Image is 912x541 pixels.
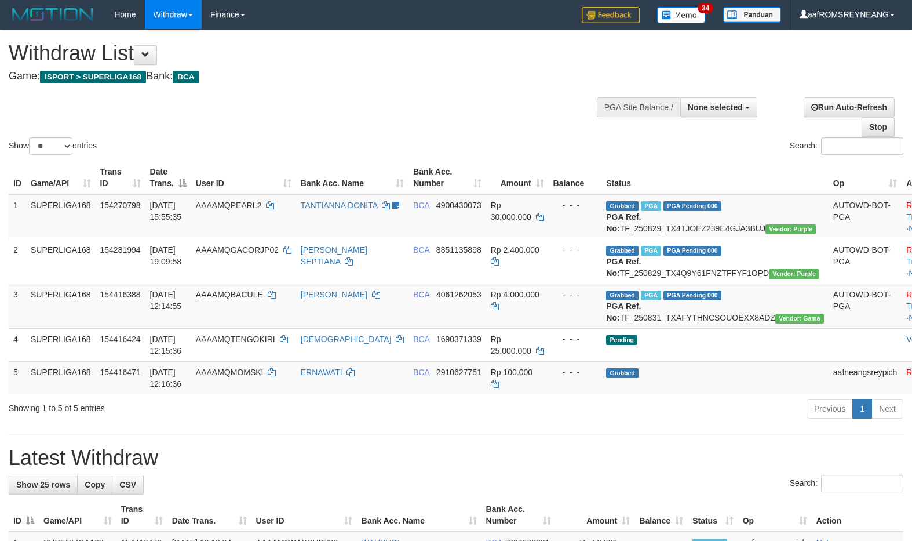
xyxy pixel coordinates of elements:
[26,239,96,284] td: SUPERLIGA168
[9,284,26,328] td: 3
[829,239,902,284] td: AUTOWD-BOT-PGA
[436,245,481,255] span: Copy 8851135898 to clipboard
[26,328,96,361] td: SUPERLIGA168
[9,239,26,284] td: 2
[606,291,639,300] span: Grabbed
[173,71,199,83] span: BCA
[862,117,895,137] a: Stop
[601,239,829,284] td: TF_250829_TX4Q9Y61FNZTFFYF1OPD
[606,302,641,322] b: PGA Ref. No:
[680,97,757,117] button: None selected
[9,42,596,65] h1: Withdraw List
[829,161,902,194] th: Op: activate to sort column ascending
[491,245,539,255] span: Rp 2.400.000
[663,201,721,211] span: PGA Pending
[436,290,481,299] span: Copy 4061262053 to clipboard
[491,335,531,355] span: Rp 25.000.000
[408,161,486,194] th: Bank Acc. Number: activate to sort column ascending
[9,6,97,23] img: MOTION_logo.png
[39,499,116,532] th: Game/API: activate to sort column ascending
[807,399,853,419] a: Previous
[601,194,829,239] td: TF_250829_TX4TJOEZ239E4GJA3BUJ
[29,137,72,155] select: Showentries
[301,245,367,266] a: [PERSON_NAME] SEPTIANA
[491,368,532,377] span: Rp 100.000
[26,284,96,328] td: SUPERLIGA168
[553,199,597,211] div: - - -
[663,246,721,256] span: PGA Pending
[769,269,819,279] span: Vendor URL: https://trx4.1velocity.biz
[553,244,597,256] div: - - -
[413,335,429,344] span: BCA
[871,399,903,419] a: Next
[413,201,429,210] span: BCA
[641,291,661,300] span: Marked by aafsoycanthlai
[553,366,597,378] div: - - -
[436,201,481,210] span: Copy 4900430073 to clipboard
[9,328,26,361] td: 4
[413,368,429,377] span: BCA
[657,7,706,23] img: Button%20Memo.svg
[775,314,824,324] span: Vendor URL: https://trx31.1velocity.biz
[852,399,872,419] a: 1
[150,201,182,222] span: [DATE] 15:55:35
[738,499,812,532] th: Op: activate to sort column ascending
[486,161,549,194] th: Amount: activate to sort column ascending
[301,368,342,377] a: ERNAWATI
[9,499,39,532] th: ID: activate to sort column descending
[196,335,275,344] span: AAAAMQTENGOKIRI
[436,368,481,377] span: Copy 2910627751 to clipboard
[150,368,182,388] span: [DATE] 12:16:36
[553,333,597,345] div: - - -
[9,161,26,194] th: ID
[804,97,895,117] a: Run Auto-Refresh
[641,246,661,256] span: Marked by aafnonsreyleab
[829,284,902,328] td: AUTOWD-BOT-PGA
[196,368,264,377] span: AAAAMQMOMSKI
[26,161,96,194] th: Game/API: activate to sort column ascending
[9,398,371,414] div: Showing 1 to 5 of 5 entries
[601,284,829,328] td: TF_250831_TXAFYTHNCSOUOEXX8ADZ
[301,290,367,299] a: [PERSON_NAME]
[553,289,597,300] div: - - -
[821,137,903,155] input: Search:
[100,245,141,255] span: 154281994
[829,194,902,239] td: AUTOWD-BOT-PGA
[9,361,26,394] td: 5
[688,499,738,532] th: Status: activate to sort column ascending
[663,291,721,300] span: PGA Pending
[829,361,902,394] td: aafneangsreypich
[601,161,829,194] th: Status
[606,368,639,378] span: Grabbed
[296,161,408,194] th: Bank Acc. Name: activate to sort column ascending
[167,499,251,532] th: Date Trans.: activate to sort column ascending
[145,161,191,194] th: Date Trans.: activate to sort column descending
[191,161,296,194] th: User ID: activate to sort column ascending
[436,335,481,344] span: Copy 1690371339 to clipboard
[96,161,145,194] th: Trans ID: activate to sort column ascending
[549,161,602,194] th: Balance
[821,475,903,492] input: Search:
[251,499,357,532] th: User ID: activate to sort column ascending
[119,480,136,489] span: CSV
[100,290,141,299] span: 154416388
[112,475,144,495] a: CSV
[597,97,680,117] div: PGA Site Balance /
[723,7,781,23] img: panduan.png
[100,368,141,377] span: 154416471
[641,201,661,211] span: Marked by aafmaleo
[582,7,640,23] img: Feedback.jpg
[150,245,182,266] span: [DATE] 19:09:58
[301,201,378,210] a: TANTIANNA DONITA
[765,224,816,234] span: Vendor URL: https://trx4.1velocity.biz
[491,201,531,222] span: Rp 30.000.000
[790,137,903,155] label: Search:
[116,499,167,532] th: Trans ID: activate to sort column ascending
[634,499,688,532] th: Balance: activate to sort column ascending
[40,71,146,83] span: ISPORT > SUPERLIGA168
[606,257,641,278] b: PGA Ref. No:
[357,499,481,532] th: Bank Acc. Name: activate to sort column ascending
[150,335,182,355] span: [DATE] 12:15:36
[9,71,596,82] h4: Game: Bank:
[812,499,903,532] th: Action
